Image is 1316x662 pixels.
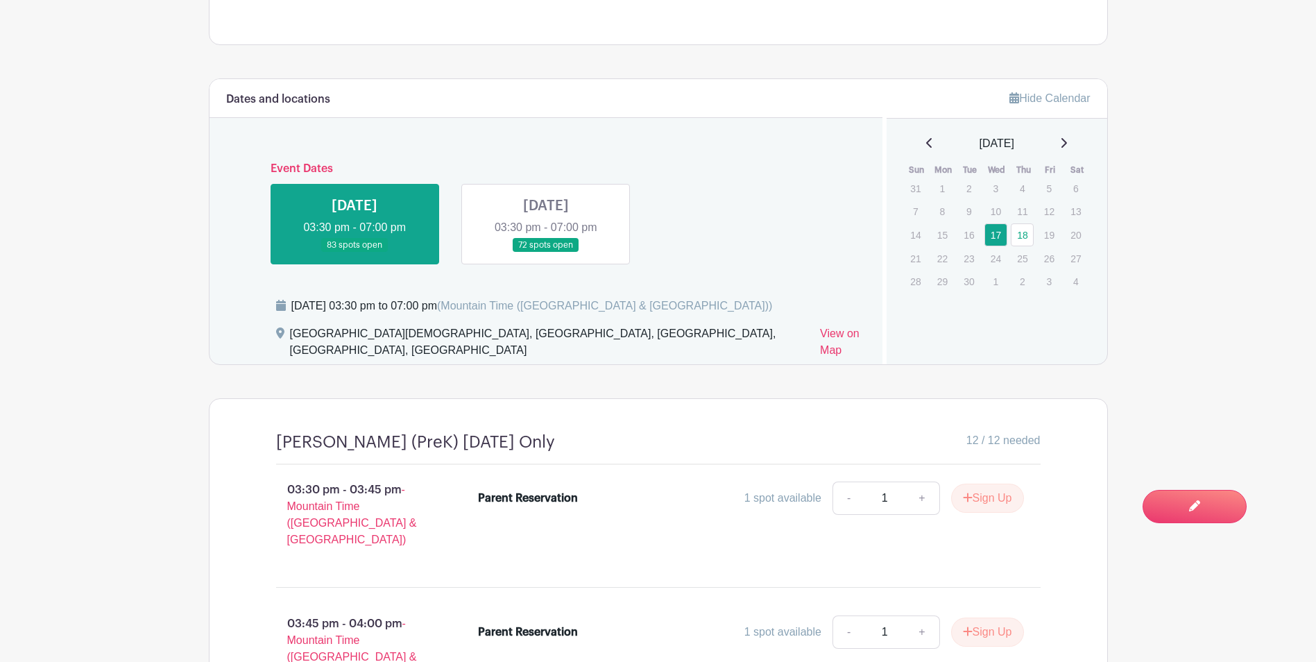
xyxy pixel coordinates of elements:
[957,248,980,269] p: 23
[951,618,1024,647] button: Sign Up
[957,201,980,222] p: 9
[1011,271,1034,292] p: 2
[951,484,1024,513] button: Sign Up
[904,224,927,246] p: 14
[1010,163,1037,177] th: Thu
[254,476,456,554] p: 03:30 pm - 03:45 pm
[984,178,1007,199] p: 3
[984,201,1007,222] p: 10
[980,135,1014,152] span: [DATE]
[1011,248,1034,269] p: 25
[1064,201,1087,222] p: 13
[904,201,927,222] p: 7
[905,482,939,515] a: +
[1011,201,1034,222] p: 11
[1038,201,1061,222] p: 12
[744,490,821,507] div: 1 spot available
[1038,248,1061,269] p: 26
[957,224,980,246] p: 16
[930,163,957,177] th: Mon
[1038,271,1061,292] p: 3
[1038,224,1061,246] p: 19
[287,484,417,545] span: - Mountain Time ([GEOGRAPHIC_DATA] & [GEOGRAPHIC_DATA])
[931,201,954,222] p: 8
[1064,271,1087,292] p: 4
[1064,178,1087,199] p: 6
[832,482,864,515] a: -
[276,432,555,452] h4: [PERSON_NAME] (PreK) [DATE] Only
[984,248,1007,269] p: 24
[1037,163,1064,177] th: Fri
[984,163,1011,177] th: Wed
[744,624,821,640] div: 1 spot available
[957,163,984,177] th: Tue
[1011,223,1034,246] a: 18
[226,93,330,106] h6: Dates and locations
[931,248,954,269] p: 22
[291,298,773,314] div: [DATE] 03:30 pm to 07:00 pm
[1011,178,1034,199] p: 4
[1063,163,1091,177] th: Sat
[259,162,833,176] h6: Event Dates
[904,271,927,292] p: 28
[966,432,1041,449] span: 12 / 12 needed
[1064,224,1087,246] p: 20
[1038,178,1061,199] p: 5
[1009,92,1090,104] a: Hide Calendar
[931,271,954,292] p: 29
[437,300,772,312] span: (Mountain Time ([GEOGRAPHIC_DATA] & [GEOGRAPHIC_DATA]))
[290,325,810,364] div: [GEOGRAPHIC_DATA][DEMOGRAPHIC_DATA], [GEOGRAPHIC_DATA], [GEOGRAPHIC_DATA], [GEOGRAPHIC_DATA], [GE...
[478,490,578,507] div: Parent Reservation
[832,616,864,649] a: -
[904,248,927,269] p: 21
[984,271,1007,292] p: 1
[820,325,866,364] a: View on Map
[478,624,578,640] div: Parent Reservation
[931,224,954,246] p: 15
[957,178,980,199] p: 2
[903,163,930,177] th: Sun
[931,178,954,199] p: 1
[905,616,939,649] a: +
[957,271,980,292] p: 30
[1064,248,1087,269] p: 27
[904,178,927,199] p: 31
[984,223,1007,246] a: 17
